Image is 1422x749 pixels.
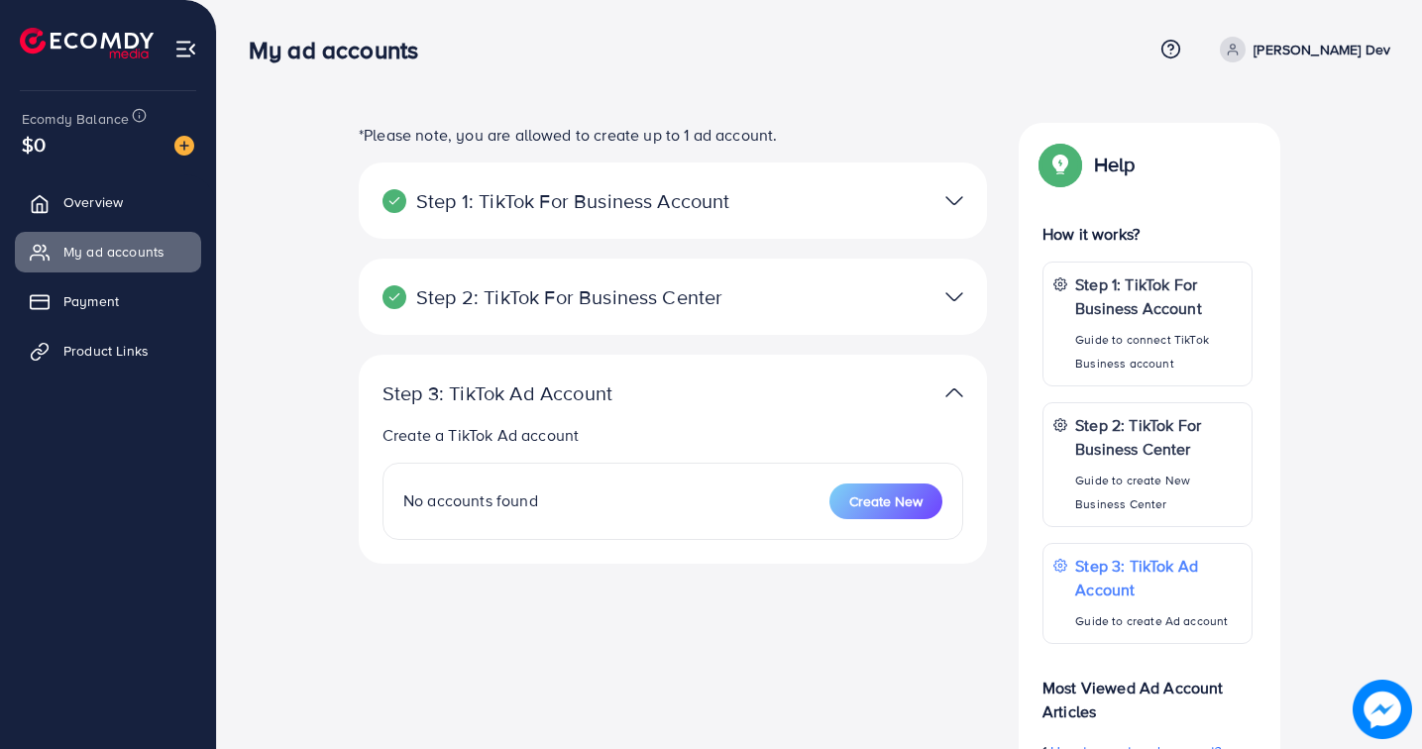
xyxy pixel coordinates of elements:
span: No accounts found [403,489,538,511]
img: TikTok partner [945,186,963,215]
a: Product Links [15,331,201,371]
p: [PERSON_NAME] Dev [1254,38,1390,61]
span: My ad accounts [63,242,164,262]
span: Overview [63,192,123,212]
a: My ad accounts [15,232,201,271]
p: Step 3: TikTok Ad Account [1075,554,1242,601]
img: TikTok partner [945,378,963,407]
p: Step 3: TikTok Ad Account [383,381,759,405]
img: menu [174,38,197,60]
img: TikTok partner [945,282,963,311]
span: Create New [849,491,923,511]
img: logo [20,28,154,58]
img: image [1359,686,1406,733]
span: Product Links [63,341,149,361]
img: image [174,136,194,156]
p: Guide to connect TikTok Business account [1075,328,1242,375]
p: Step 1: TikTok For Business Account [383,189,759,213]
p: Create a TikTok Ad account [383,423,963,447]
button: Create New [829,483,942,519]
h3: My ad accounts [249,36,434,64]
p: Most Viewed Ad Account Articles [1042,660,1253,723]
p: Step 1: TikTok For Business Account [1075,272,1242,320]
a: Payment [15,281,201,321]
span: Ecomdy Balance [22,109,129,129]
span: $0 [22,130,46,159]
a: [PERSON_NAME] Dev [1212,37,1390,62]
p: Help [1094,153,1136,176]
img: Popup guide [1042,147,1078,182]
p: Step 2: TikTok For Business Center [1075,413,1242,461]
p: How it works? [1042,222,1253,246]
a: Overview [15,182,201,222]
span: Payment [63,291,119,311]
p: Guide to create New Business Center [1075,469,1242,516]
p: Guide to create Ad account [1075,609,1242,633]
p: *Please note, you are allowed to create up to 1 ad account. [359,123,987,147]
p: Step 2: TikTok For Business Center [383,285,759,309]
